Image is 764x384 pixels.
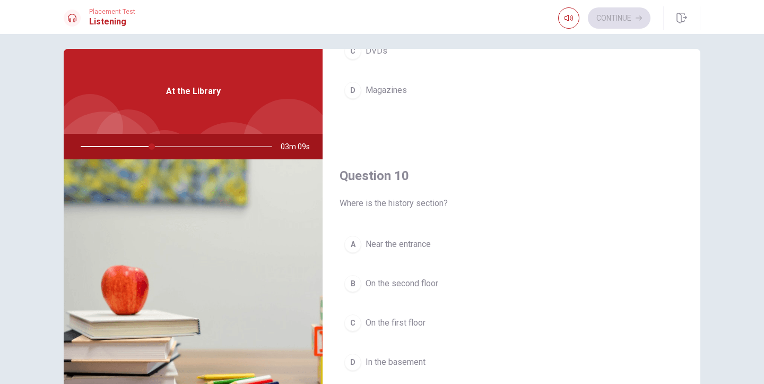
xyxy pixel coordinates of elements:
button: BOn the second floor [340,270,683,297]
div: D [344,354,361,371]
button: COn the first floor [340,310,683,336]
span: Placement Test [89,8,135,15]
div: D [344,82,361,99]
div: A [344,236,361,253]
button: DIn the basement [340,349,683,376]
span: Magazines [366,84,407,97]
div: C [344,42,361,59]
span: Near the entrance [366,238,431,251]
div: C [344,314,361,331]
span: 03m 09s [281,134,318,159]
span: In the basement [366,356,426,369]
span: DVDs [366,45,387,57]
h4: Question 10 [340,167,683,184]
span: On the first floor [366,317,426,329]
button: DMagazines [340,77,683,104]
span: On the second floor [366,277,438,290]
button: ANear the entrance [340,231,683,258]
span: Where is the history section? [340,197,683,210]
span: At the Library [166,85,221,98]
h1: Listening [89,15,135,28]
div: B [344,275,361,292]
button: CDVDs [340,38,683,64]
